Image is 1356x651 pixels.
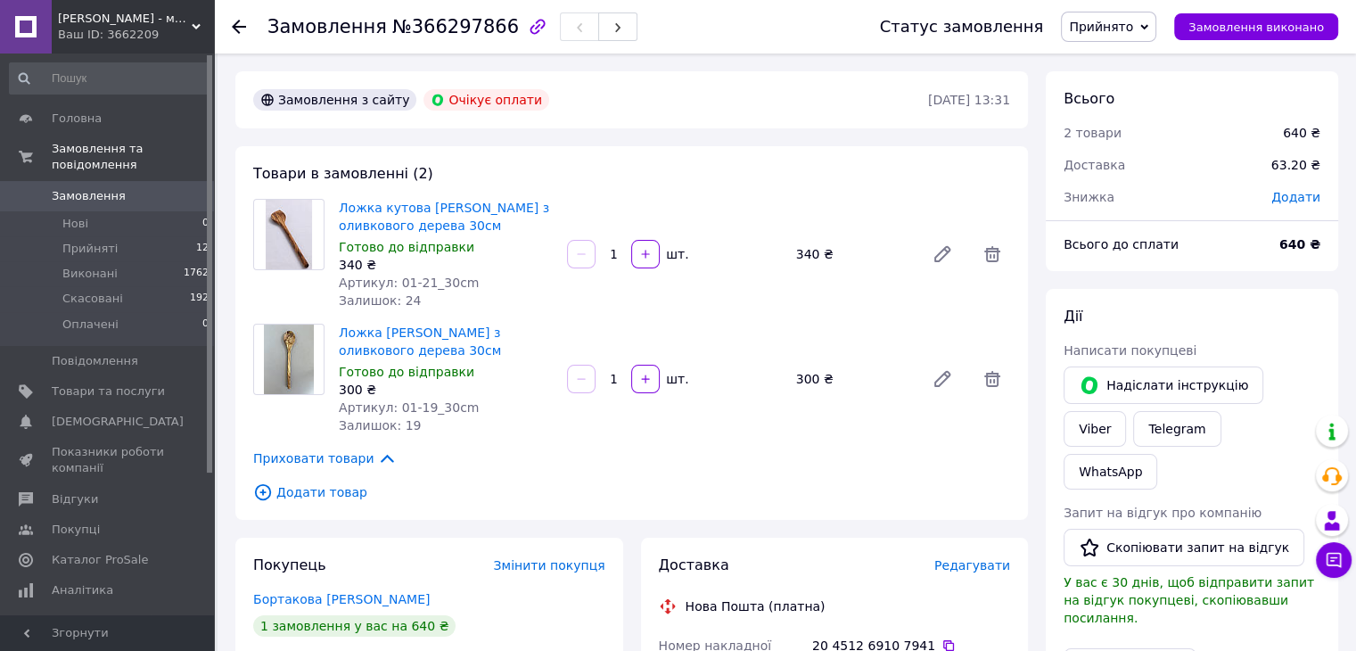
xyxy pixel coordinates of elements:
[52,414,184,430] span: [DEMOGRAPHIC_DATA]
[1316,542,1352,578] button: Чат з покупцем
[1283,124,1320,142] div: 640 ₴
[423,89,549,111] div: Очікує оплати
[1064,529,1304,566] button: Скопіювати запит на відгук
[339,293,421,308] span: Залишок: 24
[974,361,1010,397] span: Видалити
[52,613,165,645] span: Інструменти веб-майстра та SEO
[789,242,917,267] div: 340 ₴
[339,240,474,254] span: Готово до відправки
[58,11,192,27] span: Oliver - магазин середземноморських товарів
[339,201,549,233] a: Ложка кутова [PERSON_NAME] з оливкового дерева 30см
[1279,237,1320,251] b: 640 ₴
[52,552,148,568] span: Каталог ProSale
[659,556,729,573] span: Доставка
[339,381,553,399] div: 300 ₴
[925,361,960,397] a: Редагувати
[62,241,118,257] span: Прийняті
[196,241,209,257] span: 12
[662,245,690,263] div: шт.
[339,256,553,274] div: 340 ₴
[52,353,138,369] span: Повідомлення
[52,111,102,127] span: Головна
[267,16,387,37] span: Замовлення
[1064,126,1122,140] span: 2 товари
[880,18,1044,36] div: Статус замовлення
[339,276,479,290] span: Артикул: 01-21_30cm
[1064,454,1157,490] a: WhatsApp
[1064,237,1179,251] span: Всього до сплати
[253,615,456,637] div: 1 замовлення у вас на 640 ₴
[934,558,1010,573] span: Редагувати
[52,141,214,173] span: Замовлення та повідомлення
[339,418,421,433] span: Залишок: 19
[62,216,88,232] span: Нові
[339,400,479,415] span: Артикул: 01-19_30cm
[62,317,119,333] span: Оплачені
[1064,90,1114,107] span: Всього
[253,449,397,468] span: Приховати товари
[662,370,690,388] div: шт.
[52,491,98,507] span: Відгуки
[494,558,605,573] span: Змінити покупця
[1064,367,1263,404] button: Надіслати інструкцію
[253,482,1010,502] span: Додати товар
[232,18,246,36] div: Повернутися назад
[1069,20,1133,34] span: Прийнято
[253,89,416,111] div: Замовлення з сайту
[1064,506,1261,520] span: Запит на відгук про компанію
[190,291,209,307] span: 192
[62,266,118,282] span: Виконані
[253,592,430,606] a: Бортакова [PERSON_NAME]
[1064,190,1114,204] span: Знижка
[974,236,1010,272] span: Видалити
[52,582,113,598] span: Аналітика
[253,556,326,573] span: Покупець
[52,383,165,400] span: Товари та послуги
[1064,343,1196,358] span: Написати покупцеві
[789,367,917,391] div: 300 ₴
[52,444,165,476] span: Показники роботи компанії
[1188,21,1324,34] span: Замовлення виконано
[253,165,433,182] span: Товари в замовленні (2)
[681,597,830,615] div: Нова Пошта (платна)
[1064,575,1314,625] span: У вас є 30 днів, щоб відправити запит на відгук покупцеві, скопіювавши посилання.
[58,27,214,43] div: Ваш ID: 3662209
[1064,158,1125,172] span: Доставка
[1174,13,1338,40] button: Замовлення виконано
[339,365,474,379] span: Готово до відправки
[202,317,209,333] span: 0
[1064,308,1082,325] span: Дії
[392,16,519,37] span: №366297866
[339,325,501,358] a: Ложка [PERSON_NAME] з оливкового дерева 30см
[264,325,315,394] img: Ложка Elia Craft з оливкового дерева 30см
[52,522,100,538] span: Покупці
[1271,190,1320,204] span: Додати
[184,266,209,282] span: 1762
[1133,411,1220,447] a: Telegram
[9,62,210,95] input: Пошук
[1064,411,1126,447] a: Viber
[266,200,313,269] img: Ложка кутова Elia Craft з оливкового дерева 30см
[1261,145,1331,185] div: 63.20 ₴
[202,216,209,232] span: 0
[62,291,123,307] span: Скасовані
[52,188,126,204] span: Замовлення
[925,236,960,272] a: Редагувати
[928,93,1010,107] time: [DATE] 13:31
